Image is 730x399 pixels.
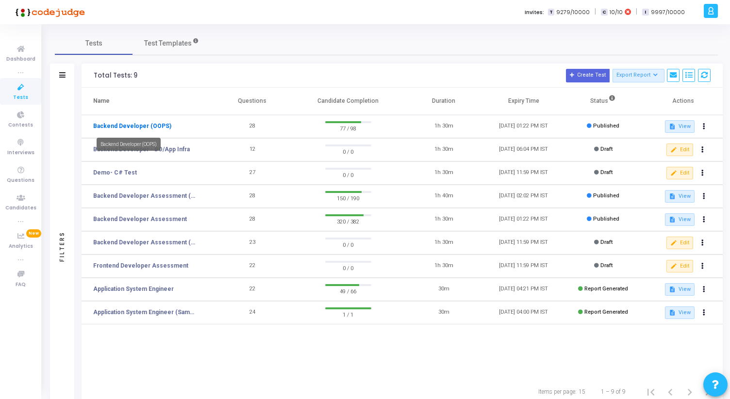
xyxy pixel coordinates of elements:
mat-icon: edit [670,146,677,153]
td: 1h 30m [404,208,483,231]
td: [DATE] 01:22 PM IST [483,208,563,231]
a: Application System Engineer (Sample Test) [93,308,198,317]
span: Analytics [9,242,33,251]
span: 9997/10000 [651,8,685,16]
span: Test Templates [144,38,192,48]
span: 320 / 382 [325,216,371,226]
span: 0 / 0 [325,263,371,272]
td: 1h 30m [404,255,483,278]
mat-icon: description [669,309,676,316]
td: 24 [213,301,292,324]
div: Backend Developer (OOPS) [97,138,161,151]
td: 22 [213,278,292,301]
span: 77 / 98 [325,123,371,133]
span: Contests [8,121,33,129]
span: 1 / 1 [325,309,371,319]
button: View [665,190,695,203]
span: 49 / 66 [325,286,371,296]
span: Published [593,216,619,222]
a: Application System Engineer [93,285,174,293]
mat-icon: edit [670,263,677,270]
span: | [636,7,637,17]
td: 1h 30m [404,115,483,138]
td: 1h 30m [404,231,483,255]
td: 1h 40m [404,185,483,208]
span: 9279/10000 [556,8,590,16]
th: Status [564,88,643,115]
td: 23 [213,231,292,255]
span: 10/10 [610,8,623,16]
div: 15 [579,387,585,396]
button: Edit [666,167,693,179]
td: 28 [213,185,292,208]
div: 1 – 9 of 9 [601,387,626,396]
span: Draft [600,169,613,176]
span: Report Generated [584,286,628,292]
th: Questions [213,88,292,115]
td: [DATE] 11:59 PM IST [483,231,563,255]
td: 28 [213,208,292,231]
td: [DATE] 06:04 PM IST [483,138,563,161]
span: 150 / 190 [325,193,371,203]
th: Actions [643,88,723,115]
button: Edit [666,237,693,249]
button: View [665,283,695,296]
td: 12 [213,138,292,161]
button: Create Test [566,69,610,82]
span: T [548,9,554,16]
button: View [665,213,695,226]
td: 1h 30m [404,161,483,185]
label: Invites: [525,8,544,16]
span: 0 / 0 [325,170,371,179]
span: Draft [600,146,613,152]
th: Expiry Time [483,88,563,115]
td: [DATE] 11:59 PM IST [483,161,563,185]
span: New [26,229,41,238]
td: 22 [213,255,292,278]
a: Backend Developer (OOPS) [93,122,171,130]
button: Export Report [613,69,664,82]
span: Interviews [7,149,34,157]
a: Frontend Developer Assessment [93,261,188,270]
span: Tests [85,38,102,48]
button: Edit [666,144,693,156]
td: 30m [404,278,483,301]
mat-icon: description [669,286,676,293]
div: Filters [58,193,66,300]
mat-icon: edit [670,170,677,176]
td: [DATE] 04:00 PM IST [483,301,563,324]
div: Items per page: [538,387,577,396]
span: Tests [13,94,28,102]
span: | [595,7,596,17]
span: C [601,9,607,16]
td: 30m [404,301,483,324]
span: Dashboard [6,55,35,64]
td: 28 [213,115,292,138]
span: Questions [7,176,34,185]
mat-icon: description [669,123,676,130]
span: Draft [600,239,613,245]
td: [DATE] 04:21 PM IST [483,278,563,301]
mat-icon: edit [670,239,677,246]
td: [DATE] 02:02 PM IST [483,185,563,208]
td: 1h 30m [404,138,483,161]
th: Candidate Completion [292,88,404,115]
img: logo [12,2,85,22]
span: Report Generated [584,309,628,315]
td: [DATE] 01:22 PM IST [483,115,563,138]
th: Duration [404,88,483,115]
span: FAQ [16,281,26,289]
a: Backend Developer Assessment (C# & .Net) [93,192,198,200]
mat-icon: description [669,216,676,223]
a: Backend Developer Assessment (C# & .Net) [93,238,198,247]
mat-icon: description [669,193,676,200]
span: I [642,9,648,16]
button: View [665,120,695,133]
button: Edit [666,260,693,272]
td: 27 [213,161,292,185]
span: Published [593,123,619,129]
span: 0 / 0 [325,146,371,156]
button: View [665,306,695,319]
span: Draft [600,262,613,269]
th: Name [82,88,213,115]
